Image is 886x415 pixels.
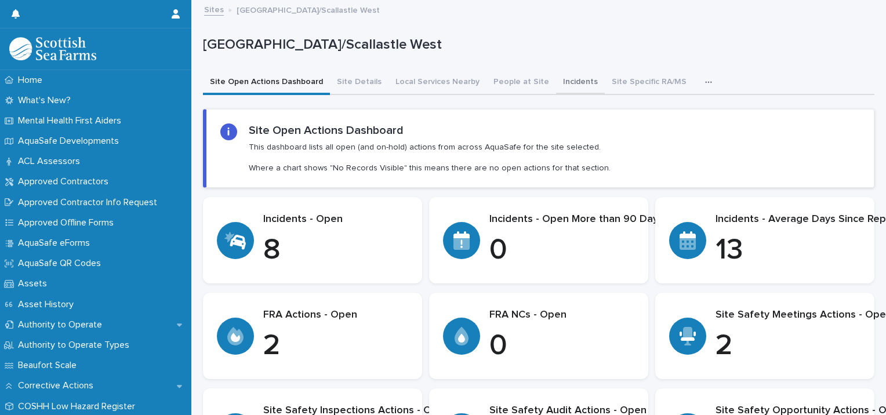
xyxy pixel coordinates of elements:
button: Site Specific RA/MS [605,71,693,95]
p: Authority to Operate [13,319,111,330]
p: Authority to Operate Types [13,340,139,351]
p: 0 [489,329,634,363]
button: Site Details [330,71,388,95]
p: Approved Contractors [13,176,118,187]
p: 8 [263,233,408,268]
p: Incidents - Open [263,213,408,226]
p: Approved Contractor Info Request [13,197,166,208]
p: AquaSafe Developments [13,136,128,147]
p: [GEOGRAPHIC_DATA]/Scallastle West [237,3,380,16]
button: Incidents [556,71,605,95]
p: Mental Health First Aiders [13,115,130,126]
p: Home [13,75,52,86]
p: AquaSafe eForms [13,238,99,249]
a: Sites [204,2,224,16]
button: Site Open Actions Dashboard [203,71,330,95]
p: FRA NCs - Open [489,309,634,322]
p: COSHH Low Hazard Register [13,401,144,412]
p: Incidents - Open More than 90 Days [489,213,663,226]
img: bPIBxiqnSb2ggTQWdOVV [9,37,96,60]
p: This dashboard lists all open (and on-hold) actions from across AquaSafe for the site selected. W... [249,142,611,174]
p: ACL Assessors [13,156,89,167]
p: Beaufort Scale [13,360,86,371]
p: Approved Offline Forms [13,217,123,228]
button: People at Site [486,71,556,95]
p: 2 [263,329,408,363]
p: What's New? [13,95,80,106]
p: Asset History [13,299,83,310]
button: Local Services Nearby [388,71,486,95]
p: [GEOGRAPHIC_DATA]/Scallastle West [203,37,870,53]
p: AquaSafe QR Codes [13,258,110,269]
h2: Site Open Actions Dashboard [249,123,404,137]
p: Corrective Actions [13,380,103,391]
p: 0 [489,233,663,268]
p: Assets [13,278,56,289]
p: FRA Actions - Open [263,309,408,322]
